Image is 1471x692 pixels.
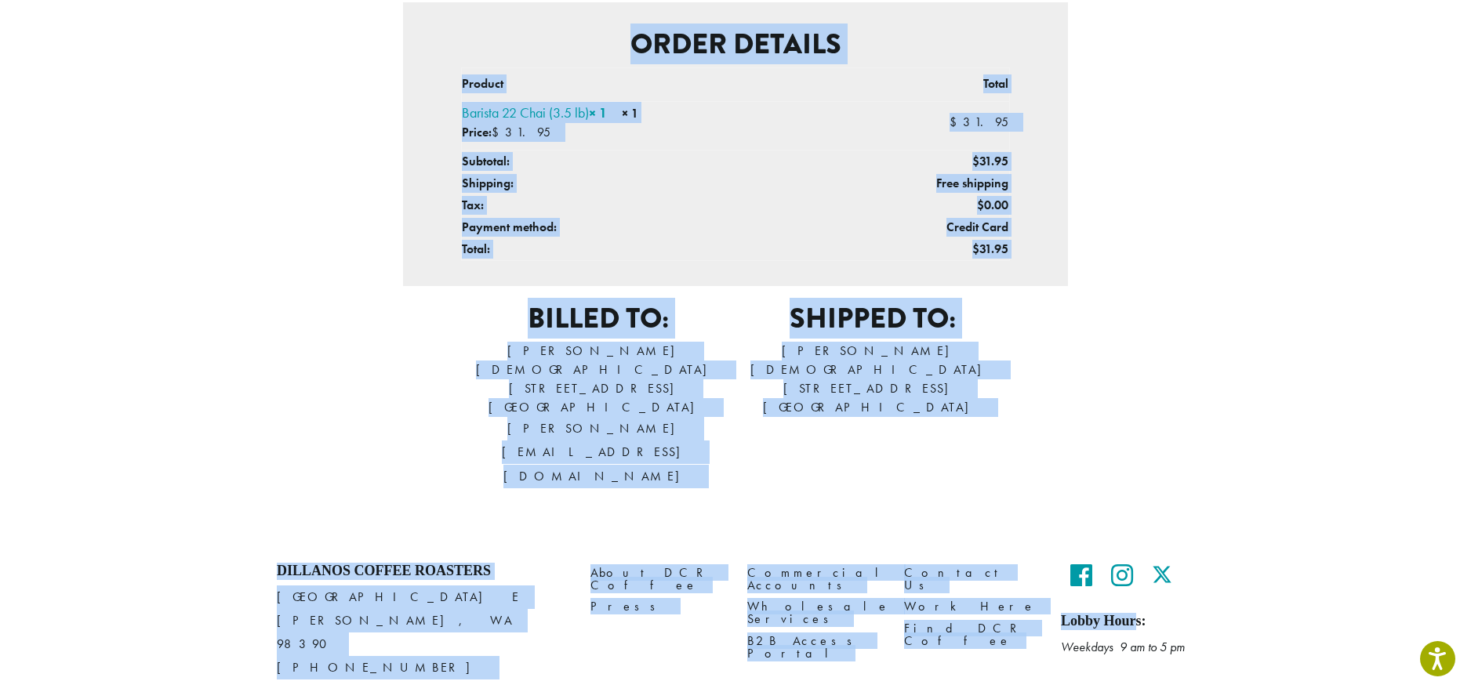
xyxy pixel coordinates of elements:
bdi: 31.95 [950,114,1008,130]
span: $ [972,241,979,257]
th: Shipping: [462,172,851,194]
span: $ [977,197,984,213]
address: [PERSON_NAME] [DEMOGRAPHIC_DATA] [STREET_ADDRESS] [GEOGRAPHIC_DATA] [461,342,735,487]
a: Press [590,596,724,618]
a: Contact Us [904,563,1037,596]
span: 31.95 [492,124,550,140]
th: Tax: [462,194,851,216]
h4: Dillanos Coffee Roasters [277,563,567,580]
a: About DCR Coffee [590,563,724,596]
address: [PERSON_NAME] [DEMOGRAPHIC_DATA] [STREET_ADDRESS] [GEOGRAPHIC_DATA] [735,342,1010,417]
h5: Lobby Hours: [1061,613,1194,630]
a: Barista 22 Chai (3.5 lb)× 1 [462,103,607,121]
h2: Billed to: [461,302,735,335]
em: Weekdays 9 am to 5 pm [1061,639,1185,655]
span: $ [492,124,505,140]
span: 31.95 [972,241,1008,257]
strong: Price: [462,124,492,140]
strong: × 1 [622,105,638,121]
a: Wholesale Services [747,596,881,630]
a: Work Here [904,596,1037,618]
span: $ [972,153,979,169]
th: Total [850,68,1008,102]
th: Payment method: [462,216,851,238]
a: B2B Access Portal [747,630,881,664]
span: 0.00 [977,197,1008,213]
span: 31.95 [972,153,1008,169]
p: [PERSON_NAME][EMAIL_ADDRESS][DOMAIN_NAME] [461,417,735,487]
th: Total: [462,238,851,261]
p: [GEOGRAPHIC_DATA] E [PERSON_NAME], WA 98390 [PHONE_NUMBER] [277,585,567,679]
a: Find DCR Coffee [904,618,1037,651]
td: Free shipping [850,172,1008,194]
th: Subtotal: [462,150,851,173]
span: $ [950,114,963,130]
th: Product [462,68,851,102]
td: Credit Card [850,216,1008,238]
h2: Shipped to: [735,302,1010,335]
a: Commercial Accounts [747,563,881,596]
strong: × 1 [589,103,607,121]
h2: Order details [416,27,1055,61]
